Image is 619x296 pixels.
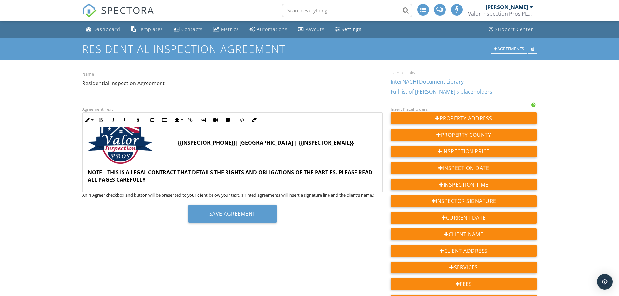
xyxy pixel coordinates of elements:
div: Property County [391,129,537,141]
div: [PERSON_NAME] [486,4,528,10]
a: Support Center [486,23,536,35]
div: Valor Inspection Pros PLLC [468,10,533,17]
button: Italic (Ctrl+I) [107,114,120,126]
span: SPECTORA [101,3,154,17]
button: Insert Video [209,114,222,126]
div: Property Address [391,112,537,124]
button: Ordered List [146,114,158,126]
div: An "I Agree" checkbox and button will be presented to your client below your text. (Printed agree... [82,192,383,198]
img: The Best Home Inspection Software - Spectora [82,3,97,18]
div: Inspection Price [391,146,537,157]
div: Client Address [391,245,537,257]
div: Settings [342,26,362,32]
a: SPECTORA [82,9,154,22]
label: Name [82,71,94,77]
button: Inline Style [83,114,95,126]
a: Contacts [171,23,205,35]
button: Colors [132,114,144,126]
label: Agreement Text [82,106,113,112]
img: new_logo1a.png [88,109,153,164]
button: Insert Link (Ctrl+K) [185,114,197,126]
a: Agreements [491,45,528,51]
strong: {{INSPECTOR_PHONE}} [178,139,235,146]
div: Templates [138,26,163,32]
div: Metrics [221,26,239,32]
input: Search everything... [282,4,412,17]
a: Metrics [211,23,241,35]
div: Open Intercom Messenger [597,274,613,290]
div: Current Date [391,212,537,224]
label: Insert Placeholders [391,106,428,112]
div: Services [391,262,537,273]
div: Payouts [305,26,325,32]
div: Inspection Date [391,162,537,174]
div: Inspector Signature [391,195,537,207]
button: Align [172,114,185,126]
a: Dashboard [84,23,123,35]
a: InterNACHI Document Library [391,78,464,85]
a: Settings [332,23,364,35]
div: Contacts [181,26,203,32]
div: Automations [257,26,288,32]
a: Automations (Advanced) [247,23,290,35]
div: Agreements [491,45,527,54]
strong: | [GEOGRAPHIC_DATA] | {{INSPECTOR_EMAIL}} [235,139,354,146]
a: Templates [128,23,166,35]
div: Client Name [391,228,537,240]
strong: NOTE – THIS IS A LEGAL CONTRACT THAT DETAILS THE RIGHTS AND OBLIGATIONS OF THE PARTIES. PLEASE RE... [88,169,372,183]
button: Bold (Ctrl+B) [95,114,107,126]
button: Insert Image (Ctrl+P) [197,114,209,126]
div: Dashboard [93,26,120,32]
div: Fees [391,278,537,290]
button: Unordered List [158,114,171,126]
div: Inspection Time [391,179,537,190]
button: Underline (Ctrl+U) [120,114,132,126]
h1: Residential Inspection Agreement [82,43,537,55]
div: Helpful Links [391,70,537,75]
a: Payouts [295,23,327,35]
div: Support Center [495,26,533,32]
button: Save Agreement [188,205,277,223]
button: Insert Table [222,114,234,126]
a: Full list of [PERSON_NAME]'s placeholders [391,88,492,95]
